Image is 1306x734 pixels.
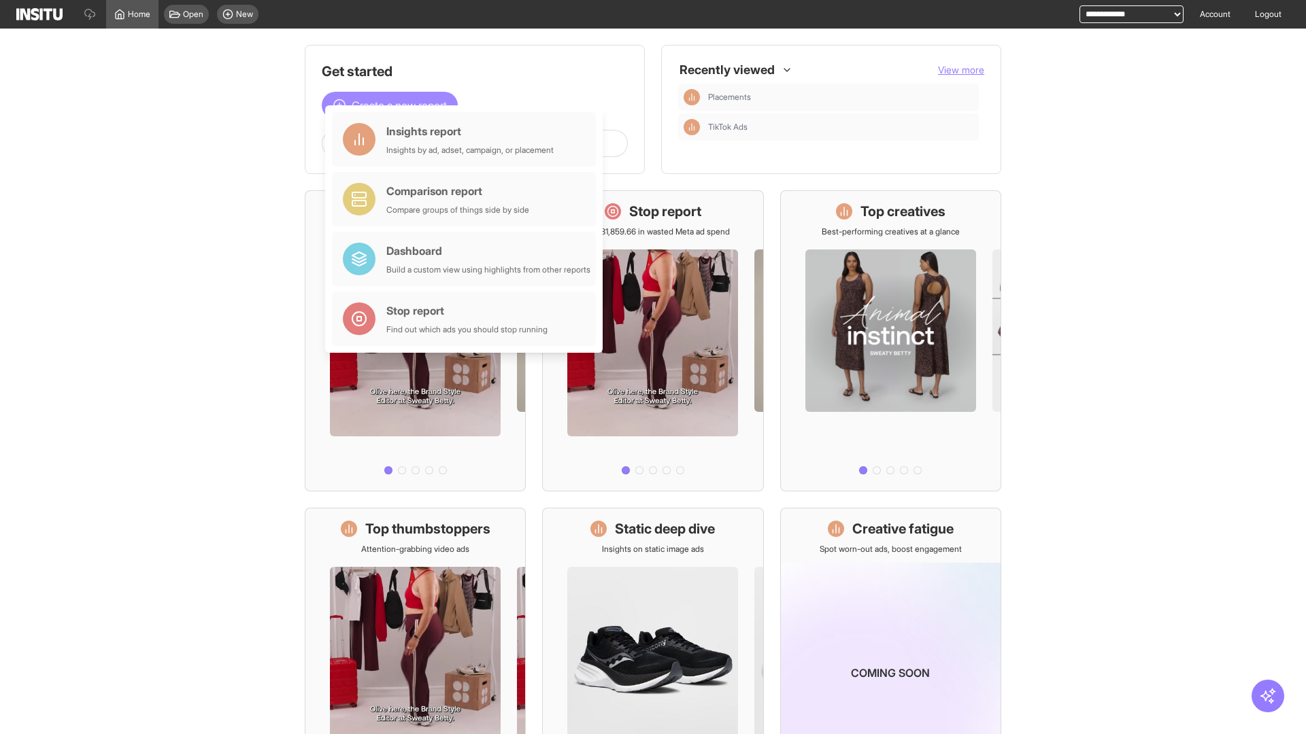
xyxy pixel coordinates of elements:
[938,63,984,77] button: View more
[860,202,945,221] h1: Top creatives
[236,9,253,20] span: New
[629,202,701,221] h1: Stop report
[365,519,490,538] h1: Top thumbstoppers
[386,264,590,275] div: Build a custom view using highlights from other reports
[322,62,628,81] h1: Get started
[386,302,548,319] div: Stop report
[542,190,763,491] a: Stop reportSave £31,859.66 in wasted Meta ad spend
[16,8,63,20] img: Logo
[386,145,554,156] div: Insights by ad, adset, campaign, or placement
[938,64,984,75] span: View more
[684,119,700,135] div: Insights
[684,89,700,105] div: Insights
[602,544,704,555] p: Insights on static image ads
[708,122,973,133] span: TikTok Ads
[708,122,748,133] span: TikTok Ads
[822,226,960,237] p: Best-performing creatives at a glance
[128,9,150,20] span: Home
[386,183,529,199] div: Comparison report
[305,190,526,491] a: What's live nowSee all active ads instantly
[708,92,973,103] span: Placements
[780,190,1001,491] a: Top creativesBest-performing creatives at a glance
[361,544,469,555] p: Attention-grabbing video ads
[322,92,458,119] button: Create a new report
[576,226,730,237] p: Save £31,859.66 in wasted Meta ad spend
[352,97,447,113] span: Create a new report
[386,205,529,215] div: Compare groups of things side by side
[708,92,751,103] span: Placements
[183,9,203,20] span: Open
[615,519,715,538] h1: Static deep dive
[386,324,548,335] div: Find out which ads you should stop running
[386,123,554,139] div: Insights report
[386,243,590,259] div: Dashboard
